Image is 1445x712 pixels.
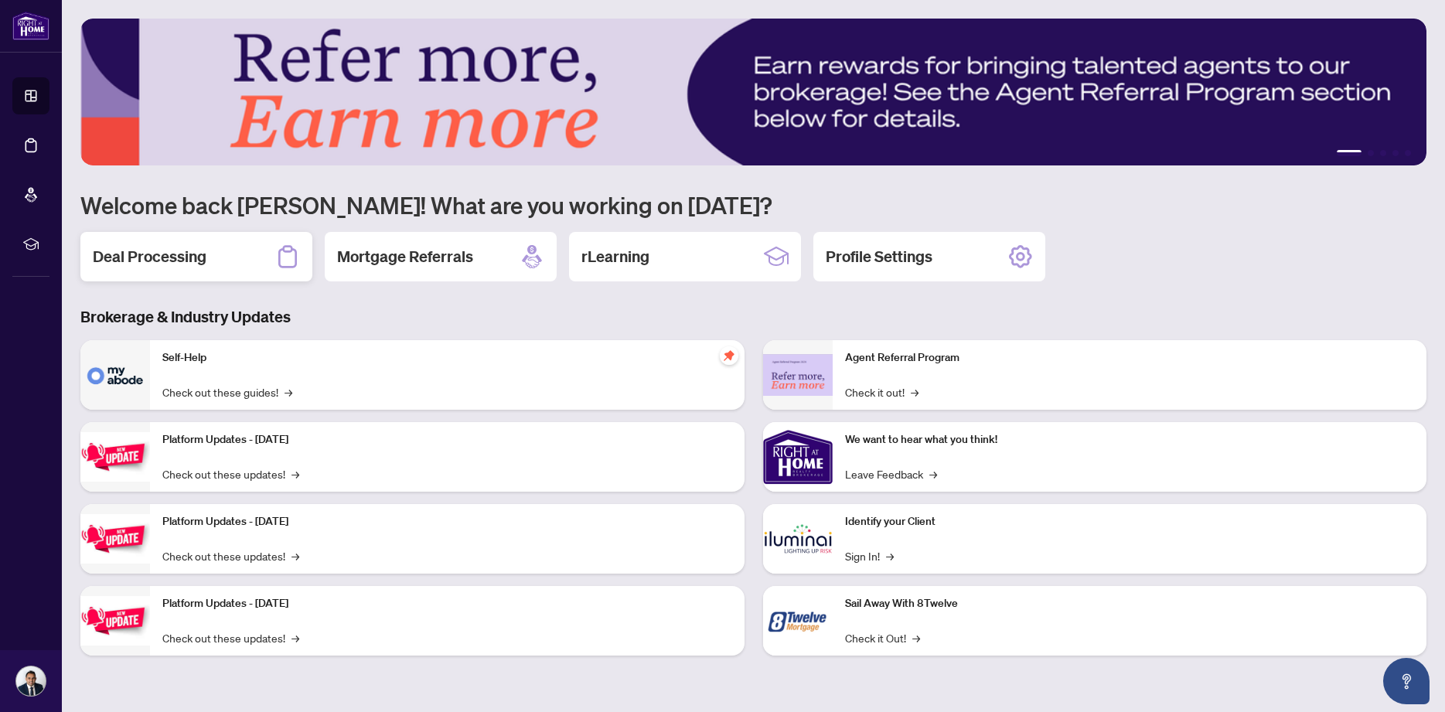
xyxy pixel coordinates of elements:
[162,595,732,612] p: Platform Updates - [DATE]
[845,465,937,482] a: Leave Feedback→
[1383,658,1430,704] button: Open asap
[845,629,920,646] a: Check it Out!→
[162,547,299,564] a: Check out these updates!→
[1337,150,1362,156] button: 1
[80,340,150,410] img: Self-Help
[845,547,894,564] a: Sign In!→
[845,595,1415,612] p: Sail Away With 8Twelve
[763,354,833,397] img: Agent Referral Program
[1368,150,1374,156] button: 2
[337,246,473,267] h2: Mortgage Referrals
[581,246,649,267] h2: rLearning
[80,190,1426,220] h1: Welcome back [PERSON_NAME]! What are you working on [DATE]?
[162,629,299,646] a: Check out these updates!→
[162,383,292,400] a: Check out these guides!→
[845,349,1415,366] p: Agent Referral Program
[12,12,49,40] img: logo
[845,513,1415,530] p: Identify your Client
[162,431,732,448] p: Platform Updates - [DATE]
[929,465,937,482] span: →
[763,586,833,656] img: Sail Away With 8Twelve
[845,431,1415,448] p: We want to hear what you think!
[291,629,299,646] span: →
[93,246,206,267] h2: Deal Processing
[1405,150,1411,156] button: 5
[16,666,46,696] img: Profile Icon
[80,19,1426,165] img: Slide 0
[291,465,299,482] span: →
[763,422,833,492] img: We want to hear what you think!
[80,432,150,481] img: Platform Updates - July 21, 2025
[162,513,732,530] p: Platform Updates - [DATE]
[912,629,920,646] span: →
[162,465,299,482] a: Check out these updates!→
[1392,150,1399,156] button: 4
[911,383,918,400] span: →
[285,383,292,400] span: →
[826,246,932,267] h2: Profile Settings
[291,547,299,564] span: →
[845,383,918,400] a: Check it out!→
[886,547,894,564] span: →
[763,504,833,574] img: Identify your Client
[720,346,738,365] span: pushpin
[80,596,150,645] img: Platform Updates - June 23, 2025
[1380,150,1386,156] button: 3
[80,514,150,563] img: Platform Updates - July 8, 2025
[80,306,1426,328] h3: Brokerage & Industry Updates
[162,349,732,366] p: Self-Help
